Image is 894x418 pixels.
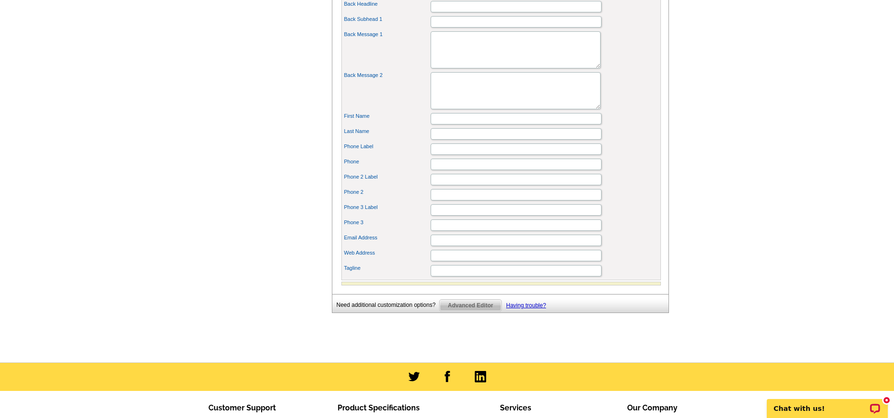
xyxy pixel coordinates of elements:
a: Advanced Editor [439,299,501,312]
label: Email Address [344,234,430,242]
label: Phone 3 Label [344,203,430,211]
iframe: LiveChat chat widget [761,388,894,418]
label: Back Message 2 [344,71,430,79]
div: Need additional customization options? [337,299,440,311]
label: First Name [344,112,430,120]
label: Back Subhead 1 [344,15,430,23]
label: Last Name [344,127,430,135]
label: Phone 3 [344,218,430,227]
label: Phone [344,158,430,166]
span: Product Specifications [338,403,420,412]
label: Phone 2 Label [344,173,430,181]
label: Back Message 1 [344,30,430,38]
label: Tagline [344,264,430,272]
label: Phone 2 [344,188,430,196]
span: Our Company [627,403,678,412]
label: Web Address [344,249,430,257]
span: Customer Support [208,403,276,412]
a: Having trouble? [506,302,546,309]
span: Services [500,403,531,412]
label: Phone Label [344,142,430,151]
